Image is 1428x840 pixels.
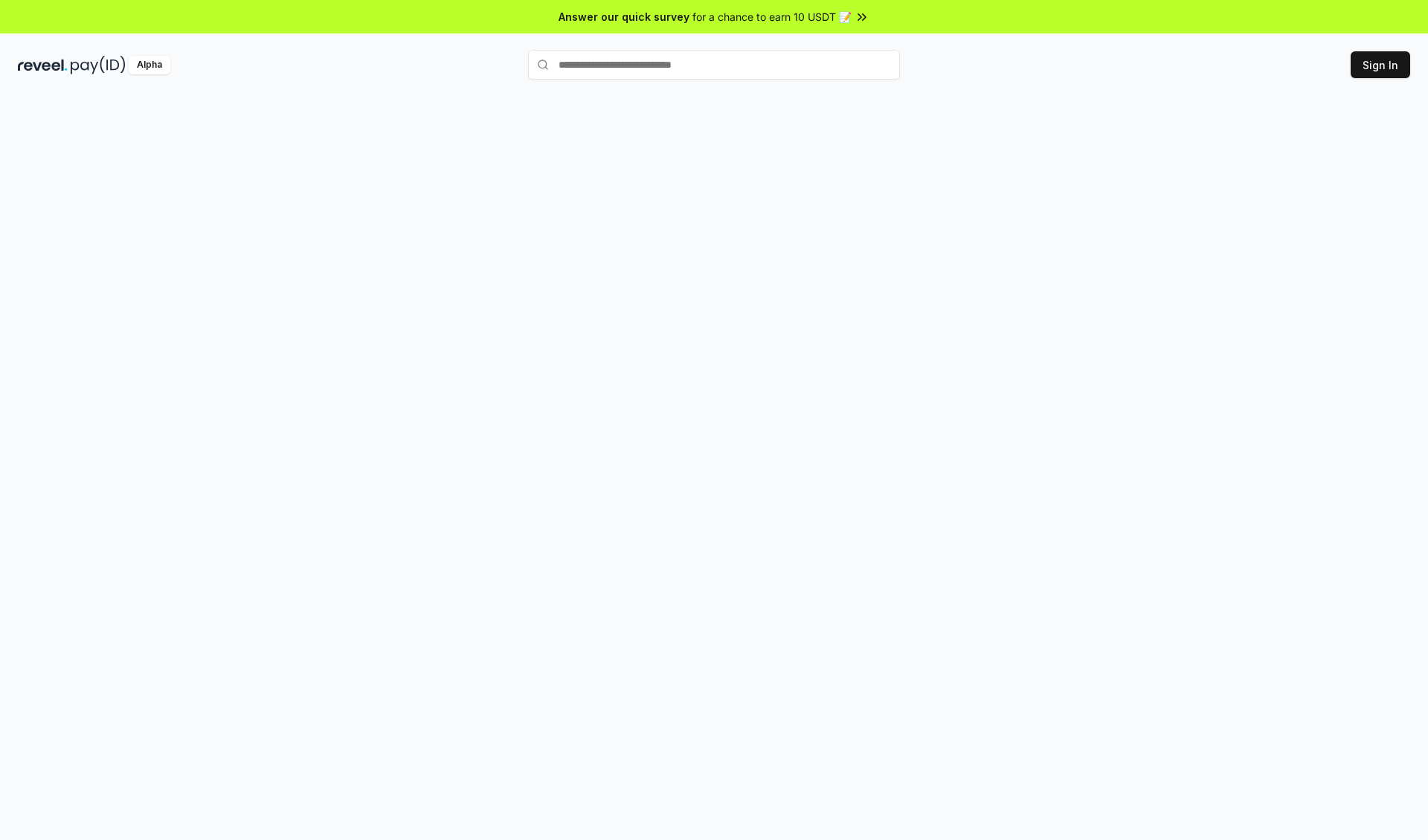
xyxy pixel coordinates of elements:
img: reveel_dark [18,56,68,74]
span: Answer our quick survey [559,9,689,25]
span: for a chance to earn 10 USDT 📝 [692,9,852,25]
img: pay_id [71,56,126,74]
div: Alpha [129,56,170,74]
button: Sign In [1351,51,1410,78]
